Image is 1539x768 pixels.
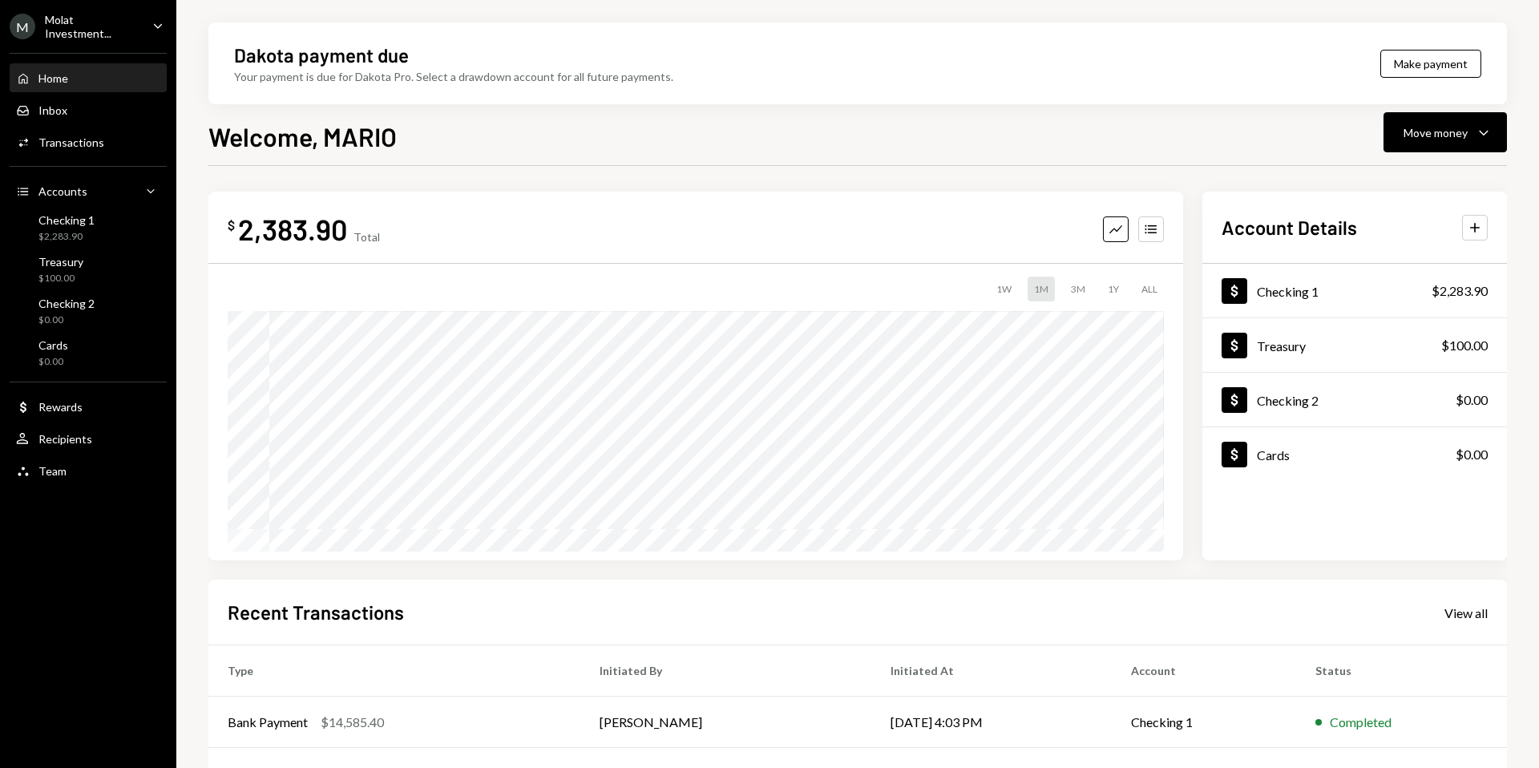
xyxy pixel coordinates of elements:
th: Status [1296,645,1507,697]
div: Home [38,71,68,85]
div: Treasury [1257,338,1306,354]
h2: Account Details [1222,214,1357,241]
div: Molat Investment... [45,13,139,40]
div: Checking 1 [38,213,95,227]
th: Type [208,645,580,697]
div: $14,585.40 [321,713,384,732]
div: Completed [1330,713,1392,732]
div: $ [228,217,235,233]
div: Checking 2 [38,297,95,310]
div: Checking 2 [1257,393,1319,408]
div: Rewards [38,400,83,414]
a: View all [1444,604,1488,621]
div: $2,283.90 [38,230,95,244]
a: Transactions [10,127,167,156]
a: Treasury$100.00 [1202,318,1507,372]
a: Recipients [10,424,167,453]
div: Checking 1 [1257,284,1319,299]
div: 3M [1064,277,1092,301]
a: Team [10,456,167,485]
h2: Recent Transactions [228,599,404,625]
div: Your payment is due for Dakota Pro. Select a drawdown account for all future payments. [234,68,673,85]
td: [DATE] 4:03 PM [871,697,1112,748]
button: Make payment [1380,50,1481,78]
div: Transactions [38,135,104,149]
td: Checking 1 [1112,697,1296,748]
div: Move money [1404,124,1468,141]
a: Checking 1$2,283.90 [10,208,167,247]
div: Total [353,230,380,244]
div: $0.00 [1456,390,1488,410]
a: Inbox [10,95,167,124]
div: 2,383.90 [238,211,347,247]
div: $0.00 [38,355,68,369]
td: [PERSON_NAME] [580,697,871,748]
a: Cards$0.00 [1202,427,1507,481]
a: Treasury$100.00 [10,250,167,289]
a: Checking 2$0.00 [1202,373,1507,426]
div: Accounts [38,184,87,198]
div: Bank Payment [228,713,308,732]
div: Cards [38,338,68,352]
div: 1Y [1101,277,1125,301]
div: $2,283.90 [1432,281,1488,301]
a: Rewards [10,392,167,421]
a: Cards$0.00 [10,333,167,372]
div: Dakota payment due [234,42,409,68]
button: Move money [1383,112,1507,152]
div: $100.00 [1441,336,1488,355]
a: Checking 2$0.00 [10,292,167,330]
div: Team [38,464,67,478]
div: M [10,14,35,39]
div: Cards [1257,447,1290,463]
div: ALL [1135,277,1164,301]
th: Account [1112,645,1296,697]
div: $0.00 [38,313,95,327]
a: Accounts [10,176,167,205]
div: 1M [1028,277,1055,301]
div: $100.00 [38,272,83,285]
th: Initiated At [871,645,1112,697]
div: $0.00 [1456,445,1488,464]
h1: Welcome, MARIO [208,120,397,152]
div: Recipients [38,432,92,446]
a: Checking 1$2,283.90 [1202,264,1507,317]
div: Inbox [38,103,67,117]
th: Initiated By [580,645,871,697]
div: Treasury [38,255,83,269]
div: View all [1444,605,1488,621]
a: Home [10,63,167,92]
div: 1W [990,277,1018,301]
